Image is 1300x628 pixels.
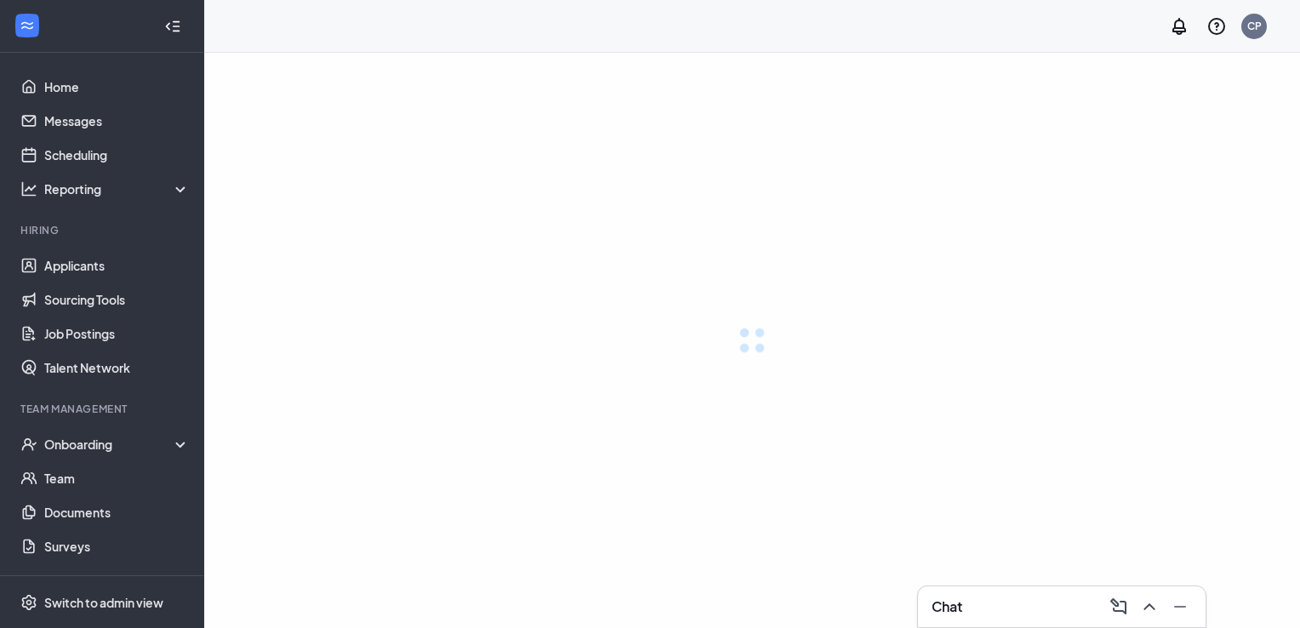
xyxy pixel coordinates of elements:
[1169,16,1189,37] svg: Notifications
[1139,597,1160,617] svg: ChevronUp
[44,351,190,385] a: Talent Network
[44,283,190,317] a: Sourcing Tools
[19,17,36,34] svg: WorkstreamLogo
[1103,593,1131,620] button: ComposeMessage
[20,223,186,237] div: Hiring
[44,138,190,172] a: Scheduling
[44,180,191,197] div: Reporting
[44,461,190,495] a: Team
[164,18,181,35] svg: Collapse
[44,594,163,611] div: Switch to admin view
[44,248,190,283] a: Applicants
[20,402,186,416] div: Team Management
[1247,19,1262,33] div: CP
[44,495,190,529] a: Documents
[44,436,191,453] div: Onboarding
[1206,16,1227,37] svg: QuestionInfo
[44,70,190,104] a: Home
[20,594,37,611] svg: Settings
[1165,593,1192,620] button: Minimize
[20,436,37,453] svg: UserCheck
[1109,597,1129,617] svg: ComposeMessage
[44,317,190,351] a: Job Postings
[1170,597,1190,617] svg: Minimize
[1134,593,1161,620] button: ChevronUp
[44,104,190,138] a: Messages
[44,529,190,563] a: Surveys
[932,597,962,616] h3: Chat
[20,180,37,197] svg: Analysis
